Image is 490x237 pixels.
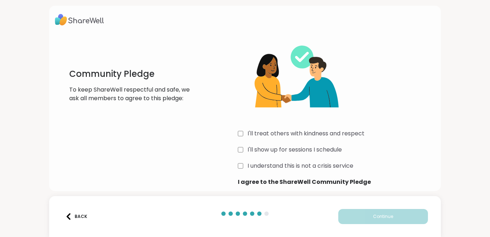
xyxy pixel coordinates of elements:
p: To keep ShareWell respectful and safe, we ask all members to agree to this pledge: [69,85,201,103]
label: I'll show up for sessions I schedule [248,145,342,154]
img: ShareWell Logo [55,11,104,28]
span: Continue [373,213,393,220]
div: Back [65,213,87,220]
button: Continue [338,209,428,224]
button: Back [62,209,91,224]
label: I'll treat others with kindness and respect [248,129,364,138]
h1: Community Pledge [69,68,201,80]
b: I agree to the ShareWell Community Pledge [238,178,435,186]
label: I understand this is not a crisis service [248,162,353,170]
